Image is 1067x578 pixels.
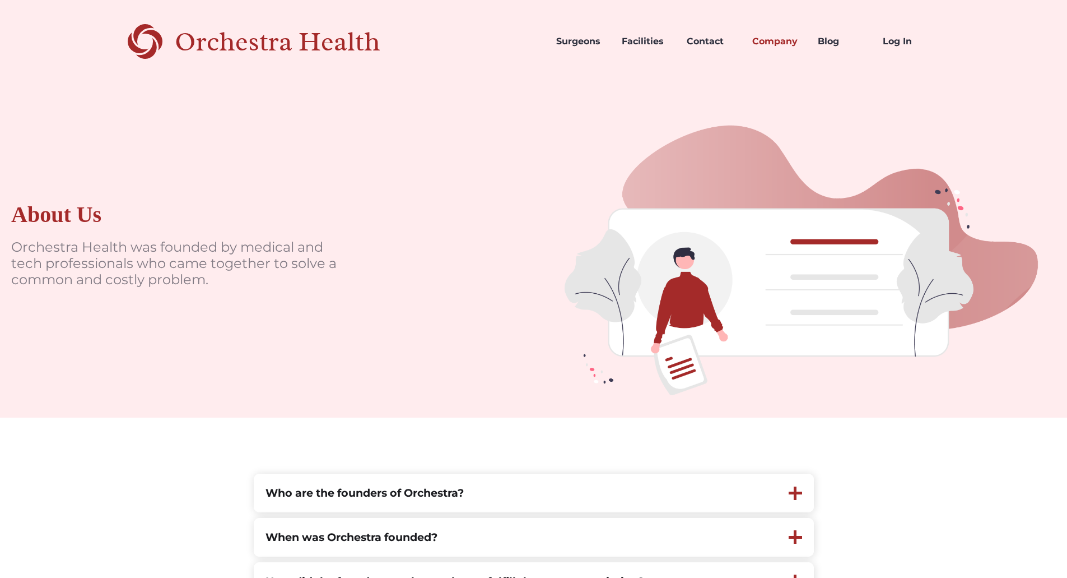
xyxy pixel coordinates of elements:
strong: Who are the founders of Orchestra? [265,486,464,500]
a: Blog [809,22,874,61]
a: Log In [874,22,939,61]
a: Company [743,22,809,61]
a: home [128,22,420,61]
img: doctors [534,83,1067,418]
p: Orchestra Health was founded by medical and tech professionals who came together to solve a commo... [11,239,347,288]
a: Contact [678,22,743,61]
strong: When was Orchestra founded? [265,530,437,544]
a: Facilities [613,22,678,61]
a: Surgeons [547,22,613,61]
div: Orchestra Health [175,30,420,53]
div: About Us [11,201,101,228]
